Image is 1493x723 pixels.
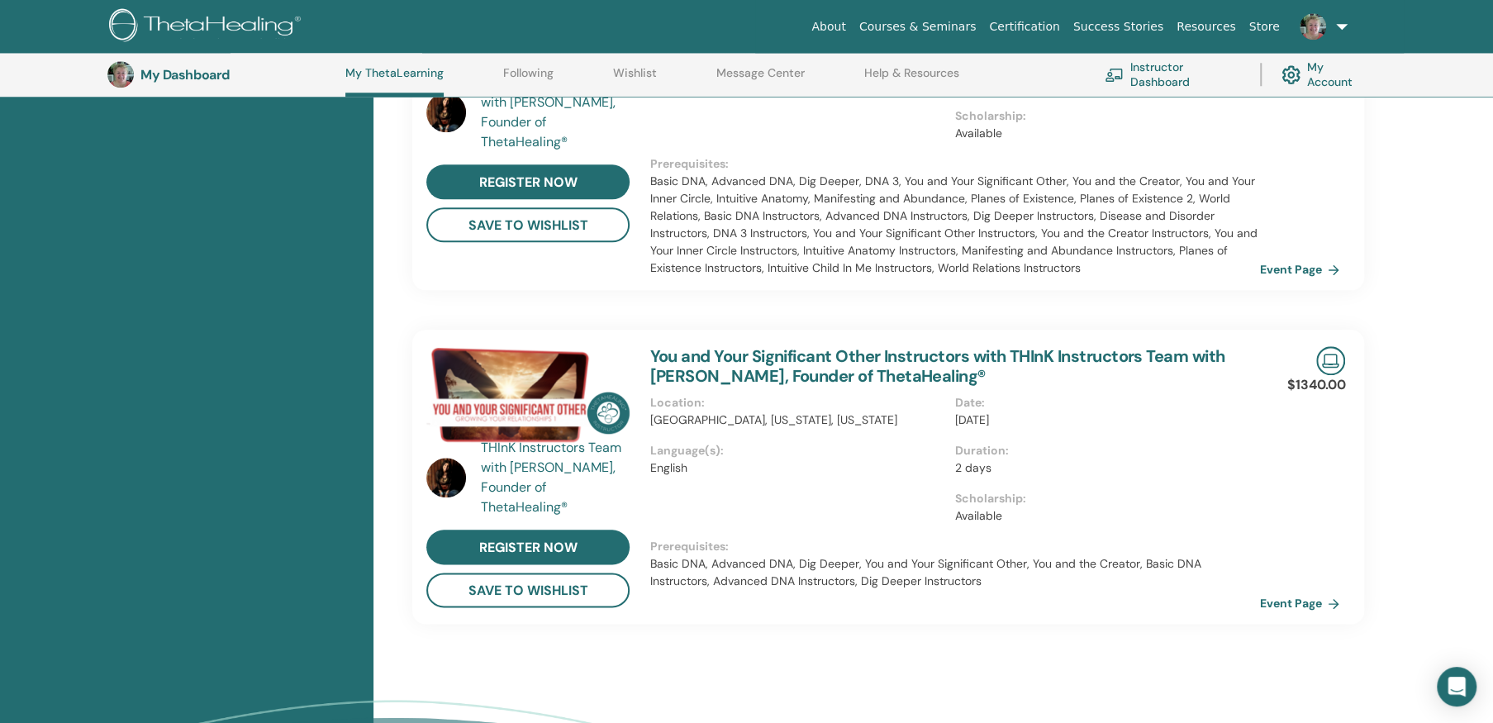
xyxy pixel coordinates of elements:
[426,93,466,132] img: default.jpg
[1105,68,1124,82] img: chalkboard-teacher.svg
[649,345,1224,387] a: You and Your Significant Other Instructors with THInK Instructors Team with [PERSON_NAME], Founde...
[503,66,554,93] a: Following
[954,394,1249,411] p: Date :
[1067,12,1170,42] a: Success Stories
[1300,13,1326,40] img: default.png
[479,174,578,191] span: register now
[649,394,944,411] p: Location :
[954,490,1249,507] p: Scholarship :
[649,459,944,477] p: English
[426,346,630,443] img: You and Your Significant Other Instructors
[954,125,1249,142] p: Available
[1259,257,1346,282] a: Event Page
[716,66,805,93] a: Message Center
[649,173,1259,277] p: Basic DNA, Advanced DNA, Dig Deeper, DNA 3, You and Your Significant Other, You and the Creator, ...
[1316,346,1345,375] img: Live Online Seminar
[1281,61,1300,88] img: cog.svg
[426,530,630,564] a: register now
[864,66,959,93] a: Help & Resources
[1243,12,1286,42] a: Store
[109,8,307,45] img: logo.png
[1286,375,1345,395] p: $1340.00
[649,442,944,459] p: Language(s) :
[481,438,634,517] a: THInK Instructors Team with [PERSON_NAME], Founder of ThetaHealing®
[954,411,1249,429] p: [DATE]
[426,458,466,497] img: default.jpg
[954,459,1249,477] p: 2 days
[954,442,1249,459] p: Duration :
[649,555,1259,590] p: Basic DNA, Advanced DNA, Dig Deeper, You and Your Significant Other, You and the Creator, Basic D...
[1281,56,1369,93] a: My Account
[479,539,578,556] span: register now
[1105,56,1240,93] a: Instructor Dashboard
[982,12,1066,42] a: Certification
[426,164,630,199] a: register now
[613,66,657,93] a: Wishlist
[1259,591,1346,616] a: Event Page
[1170,12,1243,42] a: Resources
[649,538,1259,555] p: Prerequisites :
[1437,667,1476,706] div: Open Intercom Messenger
[140,67,306,83] h3: My Dashboard
[107,61,134,88] img: default.png
[954,107,1249,125] p: Scholarship :
[481,73,634,152] a: THInK Instructors Team with [PERSON_NAME], Founder of ThetaHealing®
[954,507,1249,525] p: Available
[649,411,944,429] p: [GEOGRAPHIC_DATA], [US_STATE], [US_STATE]
[853,12,983,42] a: Courses & Seminars
[426,573,630,607] button: save to wishlist
[426,207,630,242] button: save to wishlist
[649,155,1259,173] p: Prerequisites :
[345,66,444,97] a: My ThetaLearning
[805,12,852,42] a: About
